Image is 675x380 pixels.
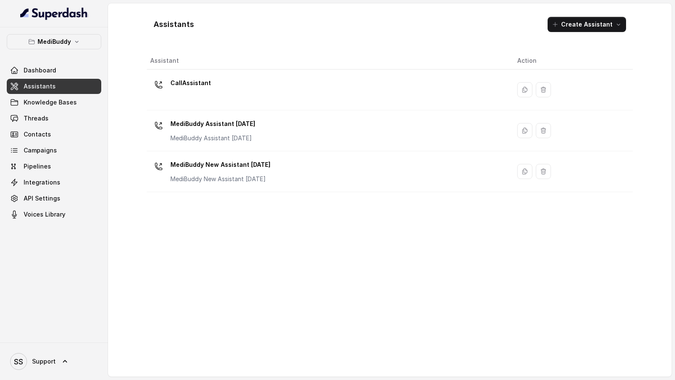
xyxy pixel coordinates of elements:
a: API Settings [7,191,101,206]
a: Contacts [7,127,101,142]
a: Assistants [7,79,101,94]
p: MediBuddy [38,37,71,47]
span: Contacts [24,130,51,139]
p: MediBuddy New Assistant [DATE] [170,175,270,183]
a: Integrations [7,175,101,190]
h1: Assistants [154,18,194,31]
span: Threads [24,114,49,123]
th: Action [510,52,633,70]
span: Campaigns [24,146,57,155]
p: MediBuddy New Assistant [DATE] [170,158,270,171]
a: Voices Library [7,207,101,222]
a: Support [7,350,101,373]
th: Assistant [147,52,510,70]
p: MediBuddy Assistant [DATE] [170,134,255,142]
a: Dashboard [7,63,101,78]
span: API Settings [24,194,60,203]
button: MediBuddy [7,34,101,49]
span: Voices Library [24,210,65,219]
span: Support [32,357,56,366]
p: CallAssistant [170,76,211,90]
a: Campaigns [7,143,101,158]
button: Create Assistant [548,17,626,32]
img: light.svg [20,7,88,20]
text: SS [14,357,23,366]
span: Dashboard [24,66,56,75]
span: Assistants [24,82,56,91]
p: MediBuddy Assistant [DATE] [170,117,255,131]
span: Integrations [24,178,60,187]
span: Knowledge Bases [24,98,77,107]
a: Threads [7,111,101,126]
a: Knowledge Bases [7,95,101,110]
span: Pipelines [24,162,51,171]
a: Pipelines [7,159,101,174]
